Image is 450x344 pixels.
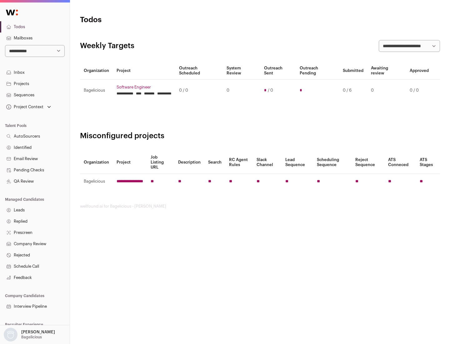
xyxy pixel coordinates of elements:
span: / 0 [268,88,273,93]
th: Project [113,62,175,80]
h2: Weekly Targets [80,41,134,51]
th: Outreach Pending [296,62,339,80]
th: Outreach Scheduled [175,62,223,80]
a: Software Engineer [117,85,172,90]
th: ATS Stages [416,151,440,174]
th: Search [204,151,225,174]
p: [PERSON_NAME] [21,330,55,335]
footer: wellfound:ai for Bagelicious - [PERSON_NAME] [80,204,440,209]
th: Slack Channel [253,151,282,174]
th: Outreach Sent [260,62,296,80]
th: Awaiting review [367,62,406,80]
th: Reject Sequence [352,151,385,174]
th: Organization [80,151,113,174]
h2: Misconfigured projects [80,131,440,141]
td: Bagelicious [80,80,113,101]
th: RC Agent Rules [225,151,252,174]
th: Lead Sequence [282,151,313,174]
th: Description [174,151,204,174]
td: 0 / 0 [175,80,223,101]
th: System Review [223,62,260,80]
h1: Todos [80,15,200,25]
td: 0 [223,80,260,101]
img: nopic.png [4,328,17,341]
th: Project [113,151,147,174]
td: 0 / 0 [406,80,432,101]
th: Scheduling Sequence [313,151,352,174]
th: ATS Conneced [384,151,416,174]
th: Submitted [339,62,367,80]
th: Approved [406,62,432,80]
img: Wellfound [2,6,21,19]
th: Organization [80,62,113,80]
td: Bagelicious [80,174,113,189]
p: Bagelicious [21,335,42,340]
div: Project Context [5,104,43,109]
th: Job Listing URL [147,151,174,174]
td: 0 [367,80,406,101]
td: 0 / 6 [339,80,367,101]
button: Open dropdown [5,103,52,111]
button: Open dropdown [2,328,56,341]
